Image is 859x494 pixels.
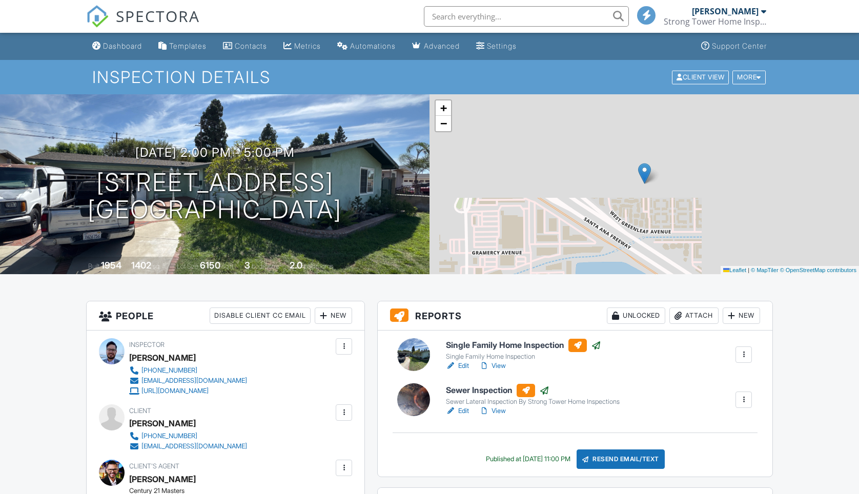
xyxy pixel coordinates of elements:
h6: Sewer Inspection [446,384,620,397]
div: 1954 [101,260,121,271]
span: Built [88,262,99,270]
span: bedrooms [252,262,280,270]
div: Sewer Lateral Inspection By Strong Tower Home Inspections [446,398,620,406]
div: [PERSON_NAME] [129,416,196,431]
img: The Best Home Inspection Software - Spectora [86,5,109,28]
a: [URL][DOMAIN_NAME] [129,386,247,396]
a: Support Center [697,37,771,56]
h1: Inspection Details [92,68,766,86]
a: Zoom out [436,116,451,131]
h1: [STREET_ADDRESS] [GEOGRAPHIC_DATA] [88,169,342,223]
img: Marker [638,163,651,184]
div: Published at [DATE] 11:00 PM [486,455,570,463]
div: 2.0 [290,260,302,271]
div: New [723,307,760,324]
a: © OpenStreetMap contributors [780,267,856,273]
div: Strong Tower Home Inspections [664,16,766,27]
a: Contacts [219,37,271,56]
div: Attach [669,307,719,324]
a: Leaflet [723,267,746,273]
span: SPECTORA [116,5,200,27]
div: Support Center [712,42,767,50]
span: Client's Agent [129,462,179,470]
span: bathrooms [304,262,333,270]
div: [PHONE_NUMBER] [141,432,197,440]
a: Advanced [408,37,464,56]
a: Client View [671,73,731,80]
h3: People [87,301,365,331]
div: Metrics [294,42,321,50]
div: Automations [350,42,396,50]
a: Automations (Basic) [333,37,400,56]
span: Lot Size [177,262,198,270]
a: Metrics [279,37,325,56]
div: Single Family Home Inspection [446,353,601,361]
a: [EMAIL_ADDRESS][DOMAIN_NAME] [129,376,247,386]
a: [PHONE_NUMBER] [129,365,247,376]
div: 6150 [200,260,220,271]
div: 1402 [131,260,151,271]
a: Sewer Inspection Sewer Lateral Inspection By Strong Tower Home Inspections [446,384,620,406]
a: SPECTORA [86,14,200,35]
div: [EMAIL_ADDRESS][DOMAIN_NAME] [141,377,247,385]
div: Advanced [424,42,460,50]
a: Edit [446,361,469,371]
div: Settings [487,42,517,50]
a: [PERSON_NAME] [129,471,196,487]
div: Unlocked [607,307,665,324]
span: Client [129,407,151,415]
span: + [440,101,447,114]
a: Templates [154,37,211,56]
input: Search everything... [424,6,629,27]
a: © MapTiler [751,267,779,273]
span: | [748,267,749,273]
h6: Single Family Home Inspection [446,339,601,352]
a: Settings [472,37,521,56]
h3: Reports [378,301,772,331]
h3: [DATE] 2:00 pm - 5:00 pm [135,146,295,159]
a: [EMAIL_ADDRESS][DOMAIN_NAME] [129,441,247,451]
div: [PERSON_NAME] [692,6,759,16]
a: View [479,406,506,416]
div: [PERSON_NAME] [129,350,196,365]
span: − [440,117,447,130]
div: More [732,70,766,84]
span: sq. ft. [153,262,167,270]
div: Client View [672,70,729,84]
span: sq.ft. [222,262,235,270]
div: Resend Email/Text [577,449,665,469]
div: New [315,307,352,324]
a: [PHONE_NUMBER] [129,431,247,441]
a: Zoom in [436,100,451,116]
div: [URL][DOMAIN_NAME] [141,387,209,395]
div: Dashboard [103,42,142,50]
a: Single Family Home Inspection Single Family Home Inspection [446,339,601,361]
div: Disable Client CC Email [210,307,311,324]
div: Contacts [235,42,267,50]
a: Dashboard [88,37,146,56]
a: Edit [446,406,469,416]
div: [EMAIL_ADDRESS][DOMAIN_NAME] [141,442,247,450]
div: [PHONE_NUMBER] [141,366,197,375]
span: Inspector [129,341,165,348]
div: Templates [169,42,207,50]
div: 3 [244,260,250,271]
a: View [479,361,506,371]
